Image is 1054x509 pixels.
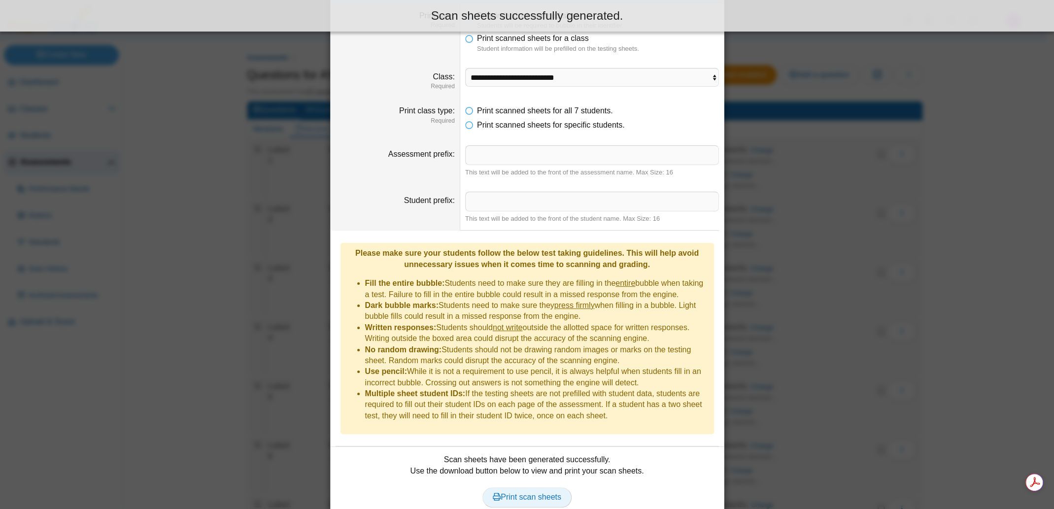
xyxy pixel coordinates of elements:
[465,168,719,177] div: This text will be added to the front of the assessment name. Max Size: 16
[493,493,561,501] span: Print scan sheets
[399,106,455,115] label: Print class type
[477,106,613,115] span: Print scanned sheets for all 7 students.
[554,301,595,309] u: press firmly
[365,344,709,367] li: Students should not be drawing random images or marks on the testing sheet. Random marks could di...
[365,367,407,375] b: Use pencil:
[433,72,454,81] label: Class
[365,323,437,332] b: Written responses:
[493,323,522,332] u: not write
[615,279,635,287] u: entire
[365,300,709,322] li: Students need to make sure they when filling in a bubble. Light bubble fills could result in a mi...
[365,322,709,344] li: Students should outside the allotted space for written responses. Writing outside the boxed area ...
[388,150,455,158] label: Assessment prefix
[365,366,709,388] li: While it is not a requirement to use pencil, it is always helpful when students fill in an incorr...
[336,82,455,91] dfn: Required
[477,121,625,129] span: Print scanned sheets for specific students.
[336,117,455,125] dfn: Required
[7,7,1047,24] div: Scan sheets successfully generated.
[465,214,719,223] div: This text will be added to the front of the student name. Max Size: 16
[365,388,709,421] li: If the testing sheets are not prefilled with student data, students are required to fill out thei...
[482,487,572,507] a: Print scan sheets
[365,389,466,398] b: Multiple sheet student IDs:
[477,44,719,53] dfn: Student information will be prefilled on the testing sheets.
[365,278,709,300] li: Students need to make sure they are filling in the bubble when taking a test. Failure to fill in ...
[477,34,589,42] span: Print scanned sheets for a class
[355,249,699,268] b: Please make sure your students follow the below test taking guidelines. This will help avoid unne...
[404,196,455,204] label: Student prefix
[365,301,439,309] b: Dark bubble marks:
[365,345,442,354] b: No random drawing:
[365,279,445,287] b: Fill the entire bubble:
